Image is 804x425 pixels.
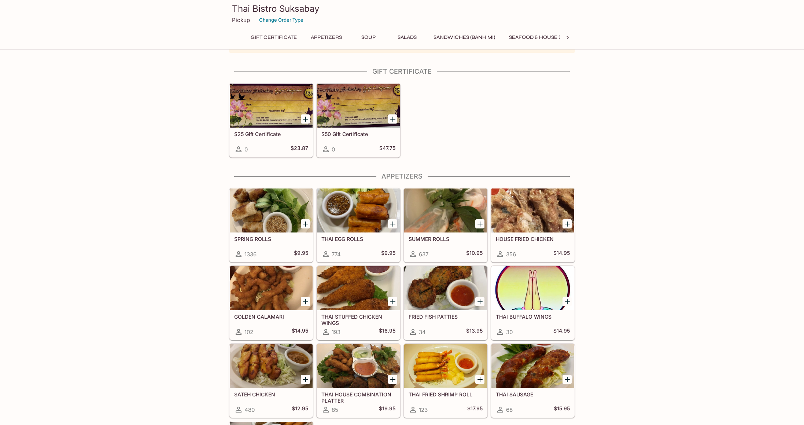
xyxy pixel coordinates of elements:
span: 123 [419,406,428,413]
span: 68 [506,406,513,413]
h5: $9.95 [294,250,308,259]
h5: THAI STUFFED CHICKEN WINGS [321,314,395,326]
a: HOUSE FRIED CHICKEN356$14.95 [491,188,575,262]
div: THAI HOUSE COMBINATION PLATTER [317,344,400,388]
h5: GOLDEN CALAMARI [234,314,308,320]
div: HOUSE FRIED CHICKEN [491,188,574,232]
button: Add $50 Gift Certificate [388,114,397,124]
div: THAI FRIED SHRIMP ROLL [404,344,487,388]
div: $50 Gift Certificate [317,84,400,128]
button: Sandwiches (Banh Mi) [429,32,499,43]
h5: $12.95 [292,405,308,414]
h5: $47.75 [379,145,395,154]
h5: THAI HOUSE COMBINATION PLATTER [321,391,395,403]
div: GOLDEN CALAMARI [230,266,313,310]
h5: $13.95 [466,327,483,336]
div: SPRING ROLLS [230,188,313,232]
h5: $14.95 [553,327,570,336]
p: Pickup [232,17,250,23]
h5: $15.95 [554,405,570,414]
a: SATEH CHICKEN480$12.95 [229,344,313,418]
h5: THAI FRIED SHRIMP ROLL [409,391,483,397]
div: SUMMER ROLLS [404,188,487,232]
span: 0 [244,146,248,153]
button: Appetizers [307,32,346,43]
div: $25 Gift Certificate [230,84,313,128]
h5: SATEH CHICKEN [234,391,308,397]
h5: $10.95 [466,250,483,259]
h5: HOUSE FRIED CHICKEN [496,236,570,242]
h5: SUMMER ROLLS [409,236,483,242]
button: Change Order Type [256,14,307,26]
a: GOLDEN CALAMARI102$14.95 [229,266,313,340]
button: Add THAI FRIED SHRIMP ROLL [475,375,484,384]
button: Add THAI SAUSAGE [563,375,572,384]
h5: $19.95 [379,405,395,414]
button: Add SUMMER ROLLS [475,219,484,228]
h4: Gift Certificate [229,67,575,76]
button: Add HOUSE FRIED CHICKEN [563,219,572,228]
span: 356 [506,251,516,258]
span: 637 [419,251,428,258]
a: FRIED FISH PATTIES34$13.95 [404,266,487,340]
a: SUMMER ROLLS637$10.95 [404,188,487,262]
button: Add THAI STUFFED CHICKEN WINGS [388,297,397,306]
a: THAI STUFFED CHICKEN WINGS193$16.95 [317,266,400,340]
button: Add THAI EGG ROLLS [388,219,397,228]
span: 102 [244,329,253,336]
span: 30 [506,329,513,336]
button: Add THAI BUFFALO WINGS [563,297,572,306]
button: Add SATEH CHICKEN [301,375,310,384]
a: SPRING ROLLS1336$9.95 [229,188,313,262]
div: FRIED FISH PATTIES [404,266,487,310]
button: Soup [352,32,385,43]
div: THAI EGG ROLLS [317,188,400,232]
a: THAI SAUSAGE68$15.95 [491,344,575,418]
a: THAI HOUSE COMBINATION PLATTER85$19.95 [317,344,400,418]
div: THAI BUFFALO WINGS [491,266,574,310]
a: THAI BUFFALO WINGS30$14.95 [491,266,575,340]
div: SATEH CHICKEN [230,344,313,388]
h5: $23.87 [291,145,308,154]
button: Add $25 Gift Certificate [301,114,310,124]
h5: $17.95 [467,405,483,414]
span: 0 [332,146,335,153]
a: $50 Gift Certificate0$47.75 [317,83,400,157]
button: Add SPRING ROLLS [301,219,310,228]
span: 774 [332,251,341,258]
div: THAI SAUSAGE [491,344,574,388]
h5: $25 Gift Certificate [234,131,308,137]
h5: $14.95 [292,327,308,336]
h4: Appetizers [229,172,575,180]
h5: $50 Gift Certificate [321,131,395,137]
button: Add GOLDEN CALAMARI [301,297,310,306]
h5: $9.95 [381,250,395,259]
a: $25 Gift Certificate0$23.87 [229,83,313,157]
h5: SPRING ROLLS [234,236,308,242]
button: Seafood & House Specials [505,32,587,43]
span: 34 [419,329,426,336]
button: Gift Certificate [247,32,301,43]
button: Add FRIED FISH PATTIES [475,297,484,306]
h5: THAI EGG ROLLS [321,236,395,242]
button: Add THAI HOUSE COMBINATION PLATTER [388,375,397,384]
h5: THAI SAUSAGE [496,391,570,397]
h5: $16.95 [379,327,395,336]
span: 480 [244,406,255,413]
h3: Thai Bistro Suksabay [232,3,572,14]
a: THAI EGG ROLLS774$9.95 [317,188,400,262]
a: THAI FRIED SHRIMP ROLL123$17.95 [404,344,487,418]
h5: $14.95 [553,250,570,259]
h5: THAI BUFFALO WINGS [496,314,570,320]
div: THAI STUFFED CHICKEN WINGS [317,266,400,310]
span: 85 [332,406,338,413]
h5: FRIED FISH PATTIES [409,314,483,320]
span: 1336 [244,251,257,258]
button: Salads [391,32,424,43]
span: 193 [332,329,340,336]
